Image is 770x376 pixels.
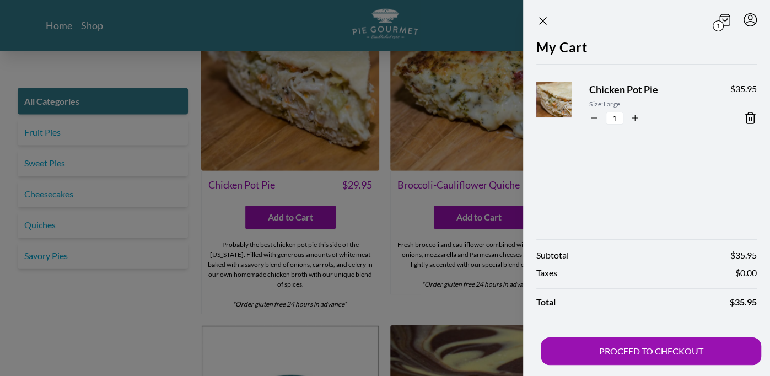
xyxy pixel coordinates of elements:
[735,266,757,280] span: $ 0.00
[536,37,757,64] h2: My Cart
[541,337,761,365] button: PROCEED TO CHECKOUT
[730,249,757,262] span: $ 35.95
[589,99,713,109] span: Size: Large
[536,14,550,28] button: Close panel
[536,296,556,309] span: Total
[531,72,598,139] img: Product Image
[730,296,757,309] span: $ 35.95
[713,20,724,31] span: 1
[730,82,757,95] span: $ 35.95
[589,82,713,97] span: Chicken Pot Pie
[744,13,757,26] button: Menu
[536,249,569,262] span: Subtotal
[536,266,557,280] span: Taxes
